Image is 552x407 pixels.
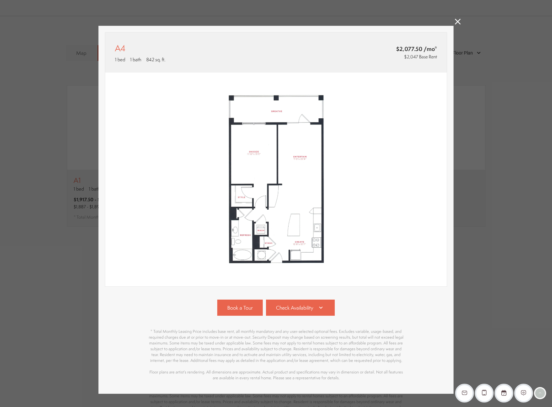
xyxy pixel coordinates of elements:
img: A4 - 1 bedroom floor plan layout with 1 bathroom and 842 square feet [105,73,447,287]
p: * Total Monthly Leasing Price includes base rent, all monthly mandatory and any user-selected opt... [147,329,405,381]
span: Check Availability [276,304,313,312]
a: Check Availability [266,300,335,316]
a: Book a Tour [217,300,263,316]
span: $2,047 Base Rent [404,54,437,60]
span: 1 bed [115,56,125,63]
span: 1 bath [130,56,141,63]
p: A4 [115,42,126,55]
span: 842 sq. ft. [146,56,165,63]
span: Book a Tour [227,304,253,312]
span: $2,077.50 /mo* [358,45,437,53]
